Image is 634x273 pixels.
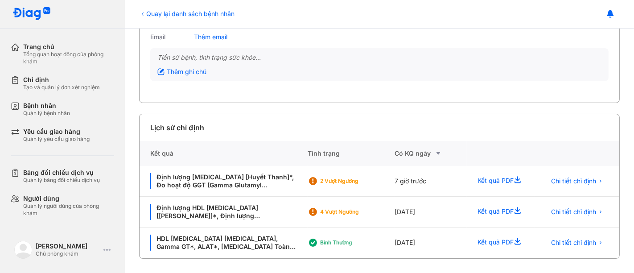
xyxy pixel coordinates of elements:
[23,194,114,203] div: Người dùng
[139,9,235,18] div: Quay lại danh sách bệnh nhân
[12,7,51,21] img: logo
[36,250,100,257] div: Chủ phòng khám
[23,136,90,143] div: Quản lý yêu cầu giao hàng
[157,68,206,76] div: Thêm ghi chú
[320,239,391,246] div: Bình thường
[150,235,297,251] div: HDL [MEDICAL_DATA] [MEDICAL_DATA], Gamma GT*, ALAT*, [MEDICAL_DATA] Toàn Phần*, Axit Uric* [Huyết...
[395,148,467,159] div: Có KQ ngày
[551,208,596,216] span: Chi tiết chỉ định
[23,128,90,136] div: Yêu cầu giao hàng
[467,227,535,258] div: Kết quả PDF
[157,54,601,62] div: Tiền sử bệnh, tình trạng sức khỏe...
[467,166,535,197] div: Kết quả PDF
[23,102,70,110] div: Bệnh nhân
[320,178,391,185] div: 2 Vượt ngưỡng
[194,33,227,41] div: Thêm email
[14,241,32,259] img: logo
[140,141,308,166] div: Kết quả
[395,227,467,258] div: [DATE]
[150,173,297,189] div: Định lượng [MEDICAL_DATA] [Huyết Thanh]*, Đo hoạt độ GGT (Gamma Glutamyl Transferase) [Huyết Than...
[36,242,100,250] div: [PERSON_NAME]
[546,205,609,219] button: Chi tiết chỉ định
[23,177,100,184] div: Quản lý bảng đối chiếu dịch vụ
[150,33,190,41] div: Email
[23,43,114,51] div: Trang chủ
[546,236,609,249] button: Chi tiết chỉ định
[467,197,535,227] div: Kết quả PDF
[23,203,114,217] div: Quản lý người dùng của phòng khám
[23,76,100,84] div: Chỉ định
[23,169,100,177] div: Bảng đối chiếu dịch vụ
[395,166,467,197] div: 7 giờ trước
[150,122,204,133] div: Lịch sử chỉ định
[23,51,114,65] div: Tổng quan hoạt động của phòng khám
[308,141,395,166] div: Tình trạng
[23,110,70,117] div: Quản lý bệnh nhân
[320,208,391,215] div: 4 Vượt ngưỡng
[150,204,297,220] div: Định lượng HDL [MEDICAL_DATA] [[PERSON_NAME]]*, Định lượng [MEDICAL_DATA] [Huyết Thanh]*, Định lư...
[23,84,100,91] div: Tạo và quản lý đơn xét nghiệm
[395,197,467,227] div: [DATE]
[551,239,596,247] span: Chi tiết chỉ định
[546,174,609,188] button: Chi tiết chỉ định
[551,177,596,185] span: Chi tiết chỉ định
